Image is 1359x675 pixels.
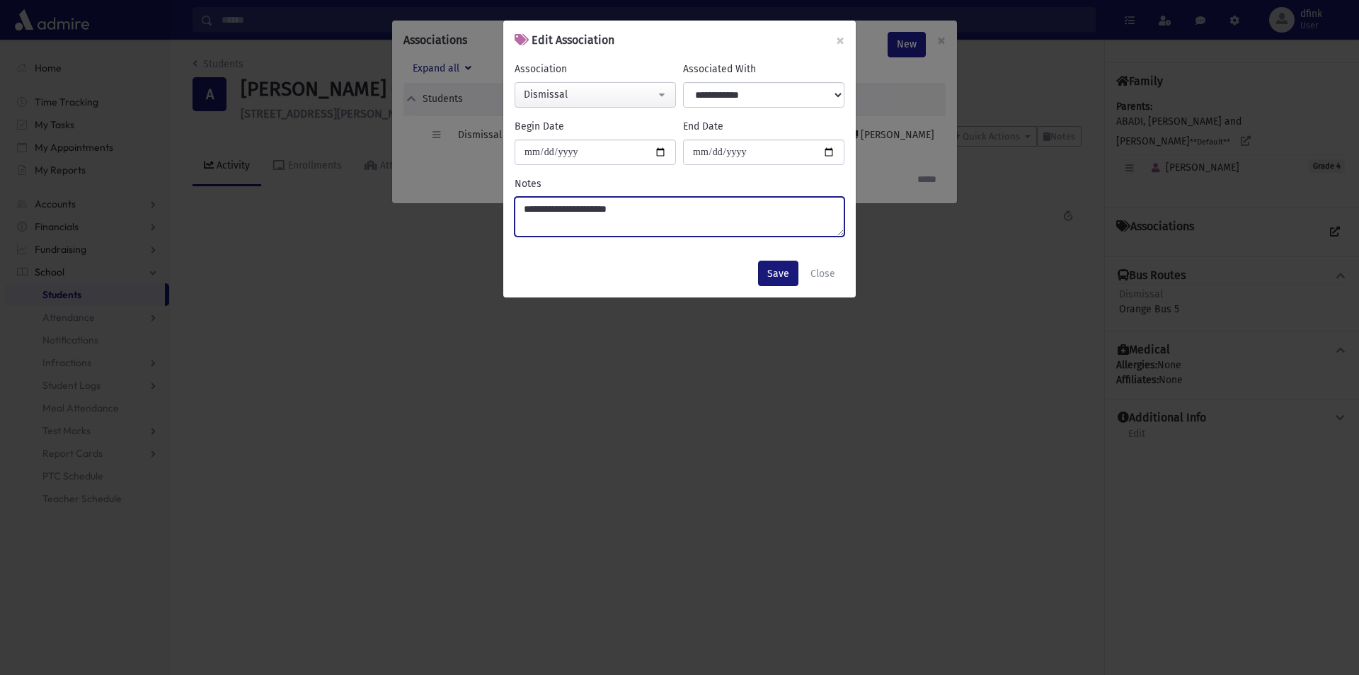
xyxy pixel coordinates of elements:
button: Save [758,261,798,286]
label: End Date [683,119,723,134]
button: Close [801,261,844,286]
label: Notes [515,176,541,191]
h6: Edit Association [515,32,614,49]
button: Dismissal [515,82,676,108]
button: × [825,21,856,60]
label: Association [515,62,567,76]
label: Begin Date [515,119,564,134]
label: Associated With [683,62,756,76]
div: Dismissal [524,87,655,102]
